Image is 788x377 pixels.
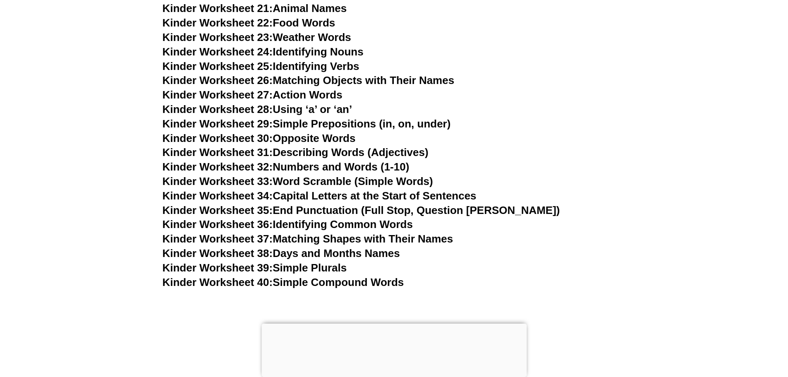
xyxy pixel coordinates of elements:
[163,17,273,29] span: Kinder Worksheet 22:
[650,283,788,377] iframe: Chat Widget
[163,103,352,115] a: Kinder Worksheet 28:Using ‘a’ or ‘an’
[163,31,351,43] a: Kinder Worksheet 23:Weather Words
[163,175,433,187] a: Kinder Worksheet 33:Word Scramble (Simple Words)
[163,132,356,144] a: Kinder Worksheet 30:Opposite Words
[163,103,273,115] span: Kinder Worksheet 28:
[163,17,335,29] a: Kinder Worksheet 22:Food Words
[163,276,404,288] a: Kinder Worksheet 40:Simple Compound Words
[163,218,273,231] span: Kinder Worksheet 36:
[163,60,359,72] a: Kinder Worksheet 25:Identifying Verbs
[163,146,273,158] span: Kinder Worksheet 31:
[163,46,364,58] a: Kinder Worksheet 24:Identifying Nouns
[163,89,273,101] span: Kinder Worksheet 27:
[163,204,560,216] a: Kinder Worksheet 35:End Punctuation (Full Stop, Question [PERSON_NAME])
[163,190,273,202] span: Kinder Worksheet 34:
[163,60,273,72] span: Kinder Worksheet 25:
[163,2,273,14] span: Kinder Worksheet 21:
[163,262,273,274] span: Kinder Worksheet 39:
[163,161,273,173] span: Kinder Worksheet 32:
[163,31,273,43] span: Kinder Worksheet 23:
[163,233,273,245] span: Kinder Worksheet 37:
[163,262,347,274] a: Kinder Worksheet 39:Simple Plurals
[163,175,273,187] span: Kinder Worksheet 33:
[163,74,455,86] a: Kinder Worksheet 26:Matching Objects with Their Names
[163,89,343,101] a: Kinder Worksheet 27:Action Words
[163,2,347,14] a: Kinder Worksheet 21:Animal Names
[163,247,273,259] span: Kinder Worksheet 38:
[261,324,527,375] iframe: Advertisement
[163,74,273,86] span: Kinder Worksheet 26:
[163,118,451,130] a: Kinder Worksheet 29:Simple Prepositions (in, on, under)
[163,233,453,245] a: Kinder Worksheet 37:Matching Shapes with Their Names
[163,218,413,231] a: Kinder Worksheet 36:Identifying Common Words
[163,132,273,144] span: Kinder Worksheet 30:
[163,247,400,259] a: Kinder Worksheet 38:Days and Months Names
[163,46,273,58] span: Kinder Worksheet 24:
[163,190,477,202] a: Kinder Worksheet 34:Capital Letters at the Start of Sentences
[163,204,273,216] span: Kinder Worksheet 35:
[163,161,410,173] a: Kinder Worksheet 32:Numbers and Words (1-10)
[163,276,273,288] span: Kinder Worksheet 40:
[163,118,273,130] span: Kinder Worksheet 29:
[163,146,429,158] a: Kinder Worksheet 31:Describing Words (Adjectives)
